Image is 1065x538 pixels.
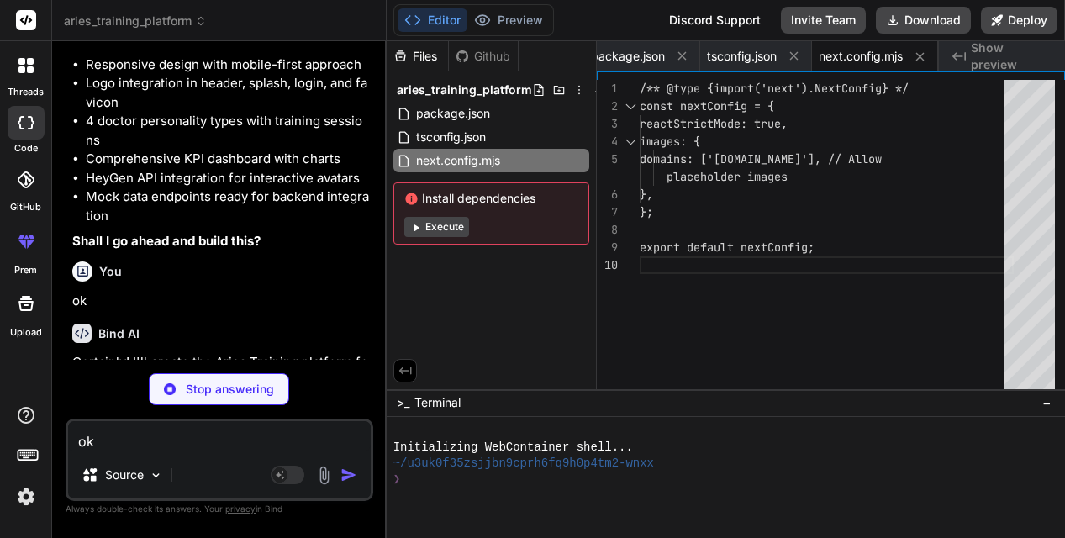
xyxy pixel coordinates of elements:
[707,48,777,65] span: tsconfig.json
[414,150,502,171] span: next.config.mjs
[86,112,370,150] li: 4 doctor personality types with training sessions
[640,81,909,96] span: /** @type {import('next').NextConfig} */
[597,203,618,221] div: 7
[99,263,122,280] h6: You
[640,151,882,166] span: domains: ['[DOMAIN_NAME]'], // Allow
[667,169,788,184] span: placeholder images
[640,187,653,202] span: },
[149,468,163,483] img: Pick Models
[72,233,261,249] strong: Shall I go ahead and build this?
[397,82,532,98] span: aries_training_platform
[597,98,618,115] div: 2
[597,80,618,98] div: 1
[597,186,618,203] div: 6
[225,504,256,514] span: privacy
[12,483,40,511] img: settings
[314,466,334,485] img: attachment
[404,217,469,237] button: Execute
[591,48,665,65] span: package.json
[619,133,641,150] div: Click to collapse the range.
[597,115,618,133] div: 3
[597,133,618,150] div: 4
[86,187,370,225] li: Mock data endpoints ready for backend integration
[981,7,1057,34] button: Deploy
[640,134,700,149] span: images: {
[105,467,144,483] p: Source
[397,394,409,411] span: >_
[387,48,448,65] div: Files
[8,85,44,99] label: threads
[414,394,461,411] span: Terminal
[393,456,654,472] span: ~/u3uk0f35zsjjbn9cprh6fq9h0p4tm2-wnxx
[640,240,815,255] span: export default nextConfig;
[781,7,866,34] button: Invite Team
[971,40,1052,73] span: Show preview
[14,263,37,277] label: prem
[398,8,467,32] button: Editor
[449,48,518,65] div: Github
[467,8,550,32] button: Preview
[86,74,370,112] li: Logo integration in header, splash, login, and favicon
[86,150,370,169] li: Comprehensive KPI dashboard with charts
[597,239,618,256] div: 9
[640,204,653,219] span: };
[64,13,207,29] span: aries_training_platform
[340,467,357,483] img: icon
[1042,394,1052,411] span: −
[597,256,618,274] div: 10
[86,55,370,75] li: Responsive design with mobile-first approach
[597,221,618,239] div: 8
[876,7,971,34] button: Download
[393,472,400,488] span: ❯
[14,141,38,156] label: code
[659,7,771,34] div: Discord Support
[414,103,492,124] span: package.json
[72,353,370,429] p: Certainly! I'll create the Aries Training platform for you using Next.js, React, Tailwind CSS, an...
[10,200,41,214] label: GitHub
[186,381,274,398] p: Stop answering
[393,440,633,456] span: Initializing WebContainer shell...
[640,98,774,113] span: const nextConfig = {
[72,292,370,311] p: ok
[98,325,140,342] h6: Bind AI
[414,127,488,147] span: tsconfig.json
[66,501,373,517] p: Always double-check its answers. Your in Bind
[619,98,641,115] div: Click to collapse the range.
[404,190,578,207] span: Install dependencies
[819,48,903,65] span: next.config.mjs
[1039,389,1055,416] button: −
[640,116,788,131] span: reactStrictMode: true,
[86,169,370,188] li: HeyGen API integration for interactive avatars
[597,150,618,168] div: 5
[10,325,42,340] label: Upload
